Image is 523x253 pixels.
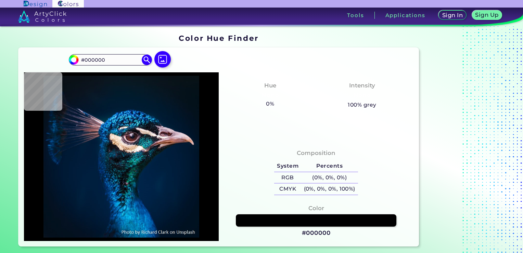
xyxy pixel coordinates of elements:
[301,172,358,183] h5: (0%, 0%, 0%)
[24,1,47,7] img: ArtyClick Design logo
[473,11,501,20] a: Sign Up
[476,12,498,17] h5: Sign Up
[308,203,324,213] h4: Color
[274,183,301,195] h5: CMYK
[264,99,277,108] h5: 0%
[301,183,358,195] h5: (0%, 0%, 0%, 100%)
[443,13,462,18] h5: Sign In
[154,51,171,68] img: icon picture
[179,33,258,43] h1: Color Hue Finder
[385,13,425,18] h3: Applications
[440,11,465,20] a: Sign In
[142,55,152,65] img: icon search
[78,55,142,64] input: type color..
[349,81,375,91] h4: Intensity
[350,91,373,99] h3: None
[27,76,215,238] img: img_pavlin.jpg
[274,160,301,172] h5: System
[348,100,376,109] h5: 100% grey
[274,172,301,183] h5: RGB
[347,13,364,18] h3: Tools
[259,91,282,99] h3: None
[422,32,507,250] iframe: Advertisement
[302,229,331,237] h3: #000000
[297,148,335,158] h4: Composition
[264,81,276,91] h4: Hue
[18,10,66,23] img: logo_artyclick_colors_white.svg
[301,160,358,172] h5: Percents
